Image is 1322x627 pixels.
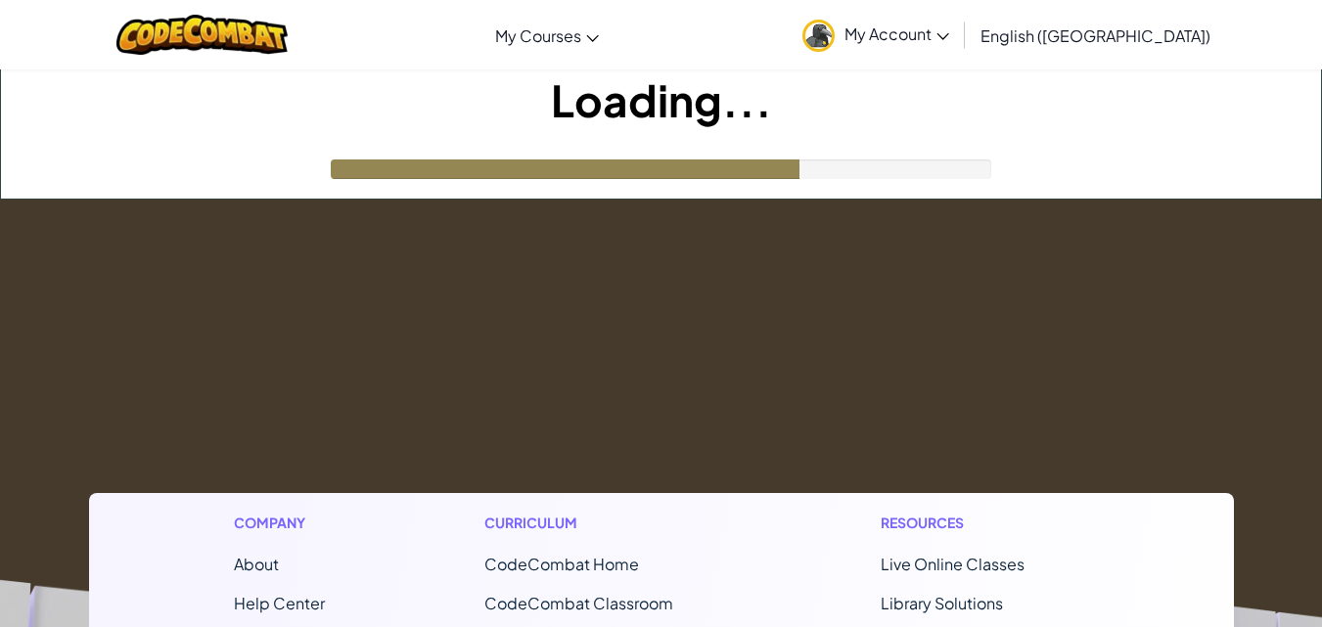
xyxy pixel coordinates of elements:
span: CodeCombat Home [484,554,639,574]
a: CodeCombat Classroom [484,593,673,613]
h1: Loading... [1,69,1321,130]
a: My Account [793,4,959,66]
a: My Courses [485,9,609,62]
img: CodeCombat logo [116,15,288,55]
a: About [234,554,279,574]
h1: Resources [881,513,1089,533]
a: Help Center [234,593,325,613]
img: avatar [802,20,835,52]
span: My Courses [495,25,581,46]
span: My Account [844,23,949,44]
a: Live Online Classes [881,554,1025,574]
h1: Curriculum [484,513,721,533]
h1: Company [234,513,325,533]
a: English ([GEOGRAPHIC_DATA]) [971,9,1220,62]
a: Library Solutions [881,593,1003,613]
span: English ([GEOGRAPHIC_DATA]) [980,25,1210,46]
